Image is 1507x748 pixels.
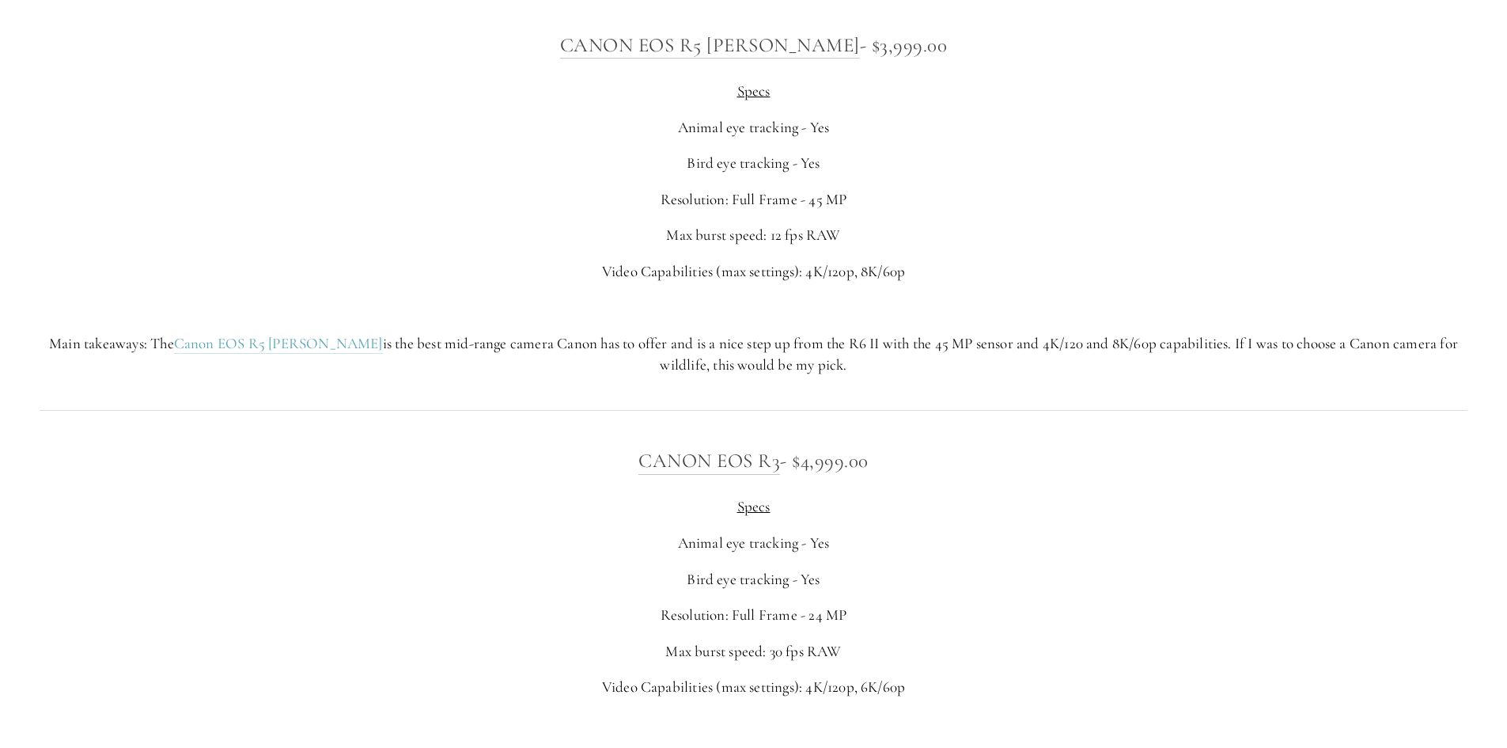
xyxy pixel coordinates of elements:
[40,153,1467,174] p: Bird eye tracking - Yes
[737,82,771,100] span: Specs
[40,605,1467,626] p: Resolution: Full Frame - 24 MP
[40,117,1467,139] p: Animal eye tracking - Yes
[40,641,1467,663] p: Max burst speed: 30 fps RAW
[737,497,771,515] span: Specs
[638,449,780,474] a: Canon EOS R3
[560,33,860,59] a: Canon EOS R5 [PERSON_NAME]
[40,333,1467,375] p: Main takeaways: The is the best mid-range camera Canon has to offer and is a nice step up from th...
[40,261,1467,283] p: Video Capabilities (max settings): 4K/120p, 8K/60p
[174,334,383,354] a: Canon EOS R5 [PERSON_NAME]
[40,533,1467,554] p: Animal eye tracking - Yes
[40,29,1467,61] h3: - $3,999.00
[40,677,1467,698] p: Video Capabilities (max settings): 4K/120p, 6K/60p
[40,569,1467,590] p: Bird eye tracking - Yes
[40,225,1467,246] p: Max burst speed: 12 fps RAW
[40,189,1467,211] p: Resolution: Full Frame - 45 MP
[40,445,1467,477] h3: - $4,999.00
